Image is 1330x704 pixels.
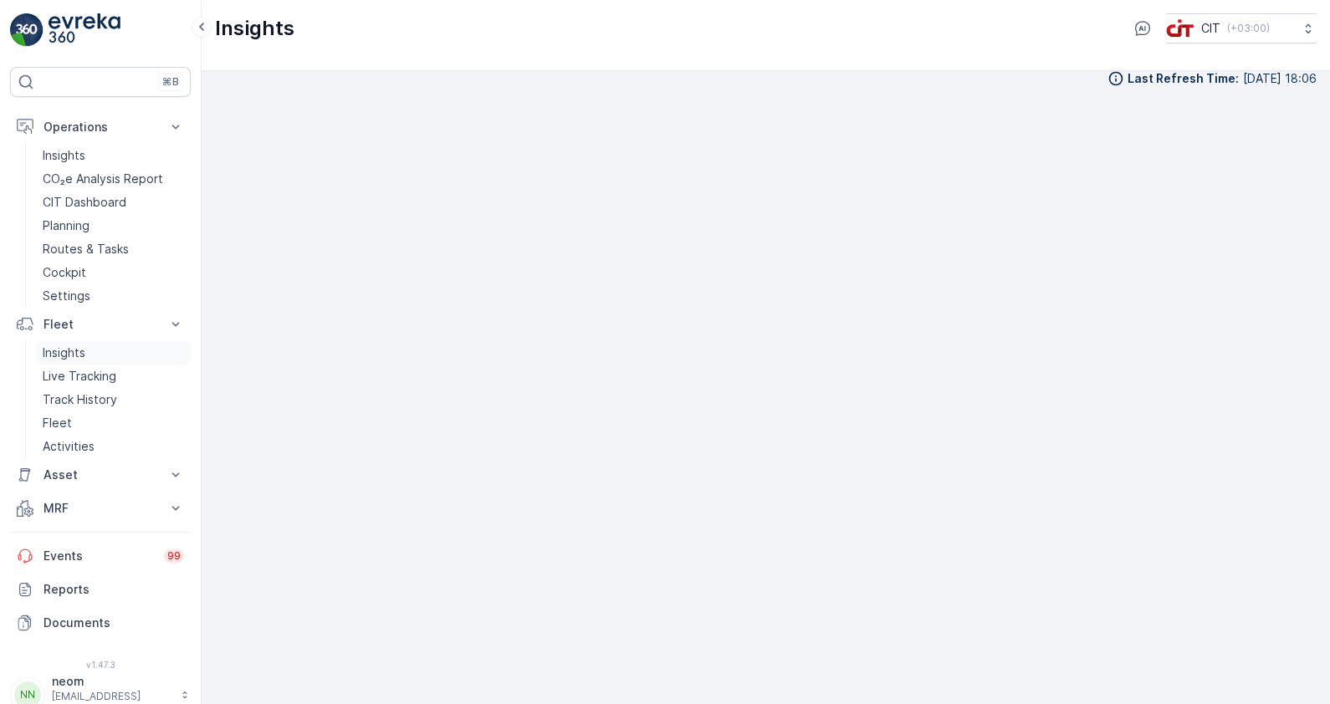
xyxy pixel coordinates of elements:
p: Insights [215,15,294,42]
button: Fleet [10,308,191,341]
a: Live Tracking [36,365,191,388]
a: Routes & Tasks [36,237,191,261]
p: MRF [43,500,157,517]
p: Settings [43,288,90,304]
p: ⌘B [162,75,179,89]
p: Insights [43,344,85,361]
a: Events99 [10,539,191,573]
img: logo_light-DOdMpM7g.png [49,13,120,47]
p: Reports [43,581,184,598]
a: Activities [36,435,191,458]
p: Documents [43,615,184,631]
p: Events [43,548,154,564]
img: logo [10,13,43,47]
p: Activities [43,438,95,455]
button: CIT(+03:00) [1166,13,1317,43]
a: Settings [36,284,191,308]
a: CO₂e Analysis Report [36,167,191,191]
p: Cockpit [43,264,86,281]
button: MRF [10,492,191,525]
a: Fleet [36,411,191,435]
p: [DATE] 18:06 [1243,70,1317,87]
p: Planning [43,217,90,234]
span: v 1.47.3 [10,660,191,670]
a: Insights [36,144,191,167]
a: Insights [36,341,191,365]
p: Asset [43,467,157,483]
button: Asset [10,458,191,492]
p: 99 [167,549,181,563]
button: Operations [10,110,191,144]
img: cit-logo_pOk6rL0.png [1166,19,1194,38]
p: Fleet [43,415,72,431]
p: ( +03:00 ) [1227,22,1270,35]
p: Last Refresh Time : [1128,70,1239,87]
p: Fleet [43,316,157,333]
p: CIT [1201,20,1220,37]
p: Operations [43,119,157,135]
a: Documents [10,606,191,640]
p: Insights [43,147,85,164]
p: CIT Dashboard [43,194,126,211]
p: Track History [43,391,117,408]
p: CO₂e Analysis Report [43,171,163,187]
a: CIT Dashboard [36,191,191,214]
a: Track History [36,388,191,411]
a: Cockpit [36,261,191,284]
a: Planning [36,214,191,237]
a: Reports [10,573,191,606]
p: neom [52,673,172,690]
p: Live Tracking [43,368,116,385]
p: Routes & Tasks [43,241,129,258]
